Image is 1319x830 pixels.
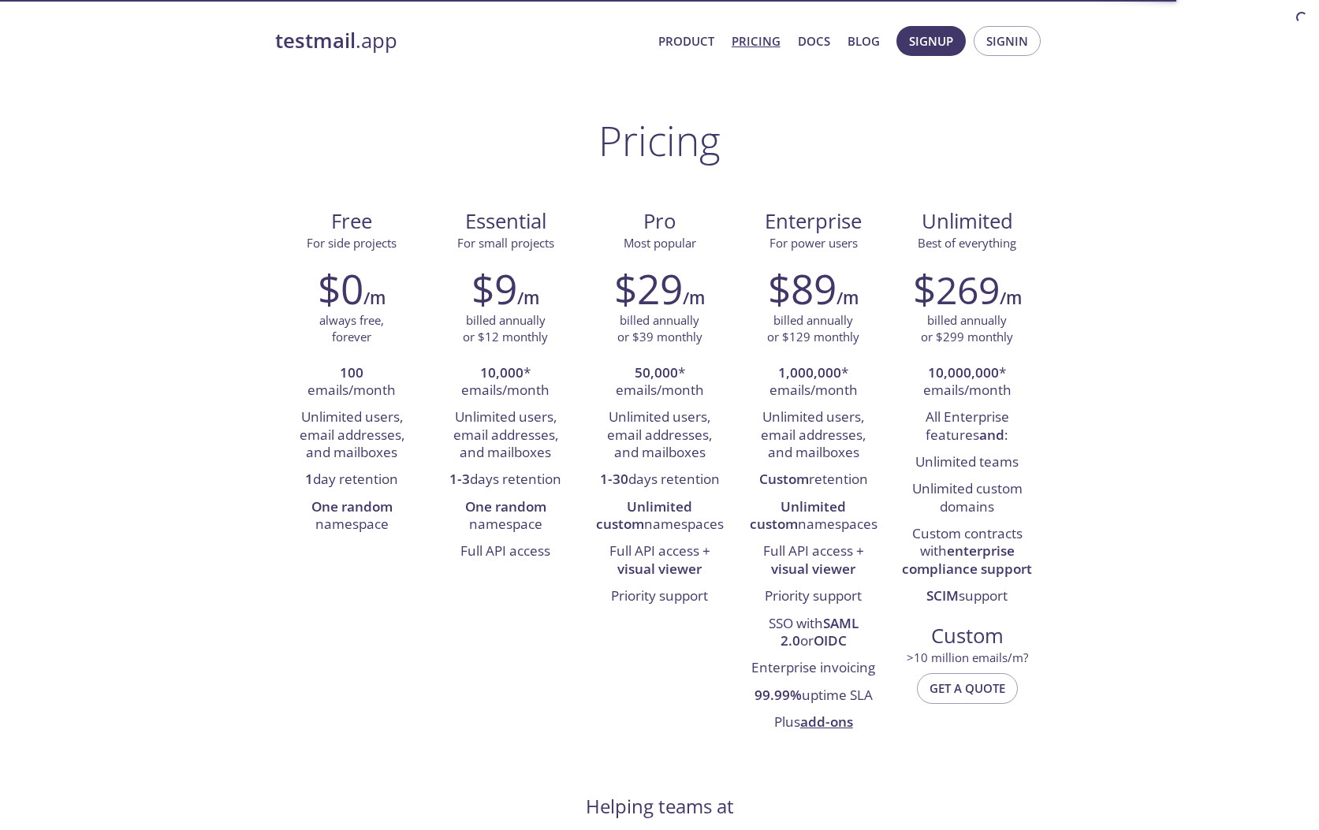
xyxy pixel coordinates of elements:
h6: /m [683,285,705,311]
strong: SCIM [926,586,959,605]
p: billed annually or $129 monthly [767,312,859,346]
span: Most popular [624,235,696,251]
li: All Enterprise features : [902,404,1032,449]
span: Signup [909,31,953,51]
strong: 100 [340,363,363,382]
li: Unlimited custom domains [902,476,1032,521]
button: Get a quote [917,673,1018,703]
span: Essential [442,208,570,235]
strong: 99.99% [755,686,802,704]
li: Unlimited users, email addresses, and mailboxes [441,404,571,467]
strong: visual viewer [617,560,702,578]
li: support [902,583,1032,610]
strong: enterprise compliance support [902,542,1032,577]
button: Signin [974,26,1041,56]
strong: 10,000,000 [928,363,999,382]
li: Priority support [748,583,878,610]
p: billed annually or $299 monthly [921,312,1013,346]
li: Plus [748,709,878,736]
li: Unlimited users, email addresses, and mailboxes [748,404,878,467]
strong: 10,000 [480,363,524,382]
p: always free, forever [319,312,384,346]
h4: Helping teams at [586,794,734,819]
strong: 1,000,000 [778,363,841,382]
a: testmail.app [275,28,646,54]
span: Enterprise [749,208,877,235]
li: Full API access [441,538,571,565]
h1: Pricing [598,117,721,164]
span: For side projects [307,235,397,251]
li: namespace [441,494,571,539]
li: emails/month [287,360,417,405]
a: Blog [848,31,880,51]
span: 269 [936,264,1000,315]
span: Custom [903,623,1031,649]
span: For small projects [457,235,554,251]
strong: OIDC [814,631,847,649]
strong: Custom [759,470,809,488]
li: days retention [441,467,571,493]
span: Signin [986,31,1028,51]
li: day retention [287,467,417,493]
li: namespace [287,494,417,539]
strong: and [979,426,1004,444]
strong: Unlimited custom [750,497,847,533]
h6: /m [1000,285,1022,311]
span: > 10 million emails/m? [907,649,1028,665]
li: retention [748,467,878,493]
a: Docs [798,31,830,51]
span: Pro [595,208,724,235]
li: Full API access + [748,538,878,583]
li: Custom contracts with [902,521,1032,583]
strong: 50,000 [635,363,678,382]
span: For power users [769,235,858,251]
li: SSO with or [748,611,878,656]
li: Unlimited users, email addresses, and mailboxes [594,404,725,467]
li: Enterprise invoicing [748,655,878,682]
strong: SAML 2.0 [781,614,859,649]
li: Unlimited teams [902,449,1032,476]
h6: /m [517,285,539,311]
li: * emails/month [748,360,878,405]
strong: One random [465,497,546,515]
p: billed annually or $12 monthly [463,312,548,346]
span: Best of everything [918,235,1016,251]
li: namespaces [594,494,725,539]
h2: $0 [318,265,363,312]
li: Priority support [594,583,725,610]
span: Get a quote [930,678,1005,698]
a: Product [658,31,714,51]
strong: 1 [305,470,313,488]
li: days retention [594,467,725,493]
h2: $29 [614,265,683,312]
h2: $89 [768,265,836,312]
a: add-ons [800,713,853,731]
button: Signup [896,26,966,56]
span: Unlimited [922,207,1013,235]
li: Unlimited users, email addresses, and mailboxes [287,404,417,467]
strong: 1-30 [600,470,628,488]
h6: /m [836,285,859,311]
strong: 1-3 [449,470,470,488]
strong: One random [311,497,393,515]
li: * emails/month [902,360,1032,405]
li: uptime SLA [748,683,878,709]
span: Free [288,208,416,235]
strong: testmail [275,27,356,54]
strong: Unlimited custom [596,497,693,533]
li: namespaces [748,494,878,539]
li: * emails/month [441,360,571,405]
strong: visual viewer [771,560,855,578]
h2: $ [913,265,1000,312]
p: billed annually or $39 monthly [617,312,702,346]
h6: /m [363,285,386,311]
li: * emails/month [594,360,725,405]
a: Pricing [732,31,781,51]
h2: $9 [471,265,517,312]
li: Full API access + [594,538,725,583]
